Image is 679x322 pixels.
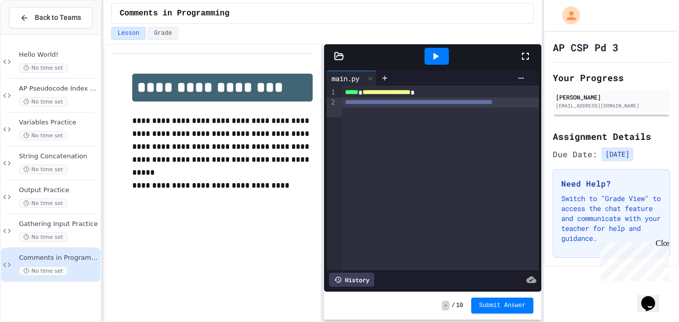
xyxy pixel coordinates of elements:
span: String Concatenation [19,152,98,161]
h2: Assignment Details [553,129,670,143]
span: AP Pseudocode Index Card Assignment [19,85,98,93]
h1: AP CSP Pd 3 [553,40,618,54]
div: 2 [327,98,337,117]
h3: Need Help? [561,178,662,190]
span: Submit Answer [479,302,526,310]
div: [PERSON_NAME] [556,93,667,102]
div: main.py [327,71,377,86]
div: 1 [327,88,337,98]
span: / [451,302,455,310]
p: Switch to "Grade View" to access the chat feature and communicate with your teacher for help and ... [561,194,662,243]
span: [DATE] [601,147,633,161]
span: Comments in Programming [120,7,230,19]
button: Back to Teams [9,7,92,28]
span: No time set [19,232,68,242]
div: Chat with us now!Close [4,4,69,63]
div: [EMAIL_ADDRESS][DOMAIN_NAME] [556,102,667,109]
span: No time set [19,266,68,276]
div: My Account [552,4,583,27]
span: Hello World! [19,51,98,59]
span: No time set [19,199,68,208]
span: No time set [19,63,68,73]
span: Gathering Input Practice [19,220,98,228]
button: Lesson [111,27,146,40]
button: Grade [148,27,178,40]
span: No time set [19,131,68,140]
span: No time set [19,165,68,174]
h2: Your Progress [553,71,670,85]
span: No time set [19,97,68,107]
span: Variables Practice [19,118,98,127]
button: Submit Answer [471,298,534,314]
span: 10 [456,302,463,310]
span: Back to Teams [35,12,81,23]
span: - [442,301,449,311]
iframe: chat widget [596,239,669,281]
div: main.py [327,73,364,84]
span: Output Practice [19,186,98,195]
div: History [329,273,374,287]
iframe: chat widget [637,282,669,312]
span: Comments in Programming [19,254,98,262]
span: Due Date: [553,148,597,160]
